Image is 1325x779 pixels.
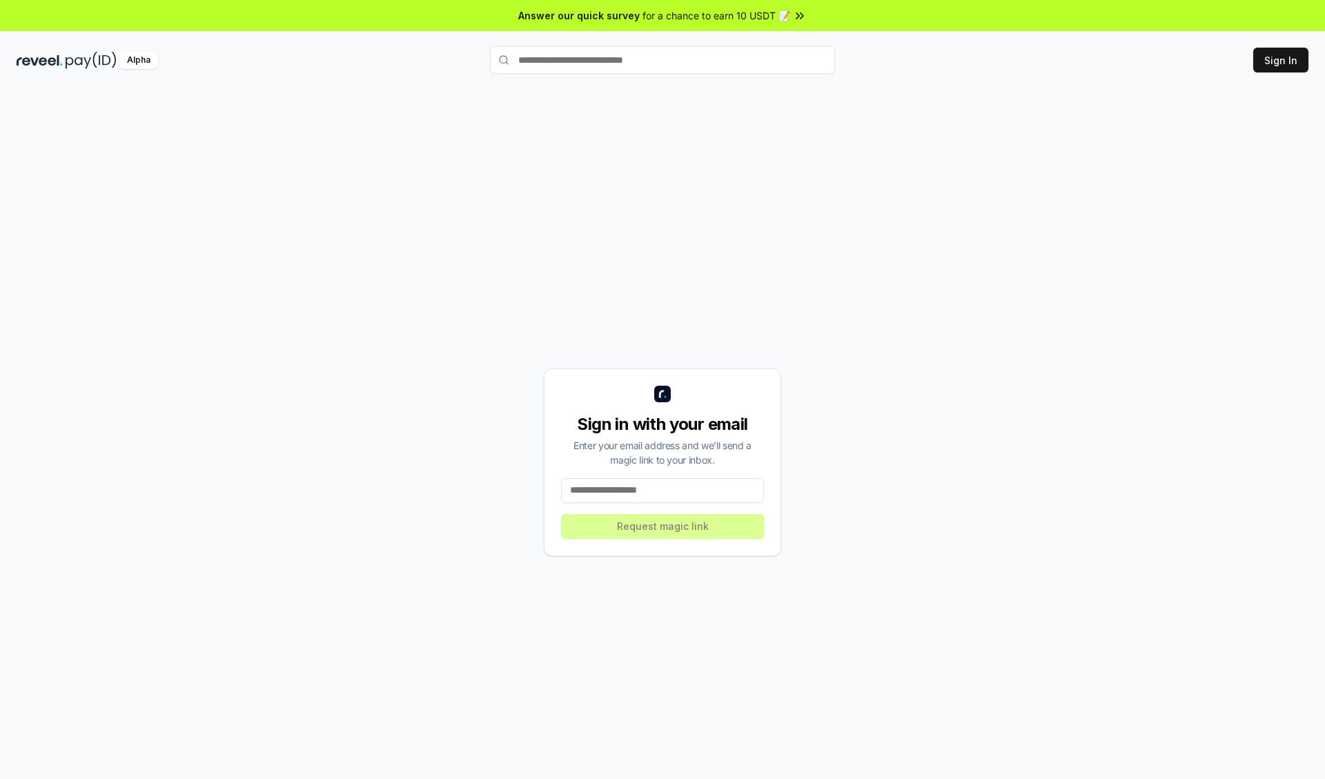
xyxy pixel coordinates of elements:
button: Sign In [1253,48,1308,72]
span: for a chance to earn 10 USDT 📝 [642,8,790,23]
div: Enter your email address and we’ll send a magic link to your inbox. [561,438,764,467]
img: pay_id [66,52,117,69]
div: Sign in with your email [561,413,764,435]
div: Alpha [119,52,158,69]
span: Answer our quick survey [518,8,640,23]
img: reveel_dark [17,52,63,69]
img: logo_small [654,386,671,402]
